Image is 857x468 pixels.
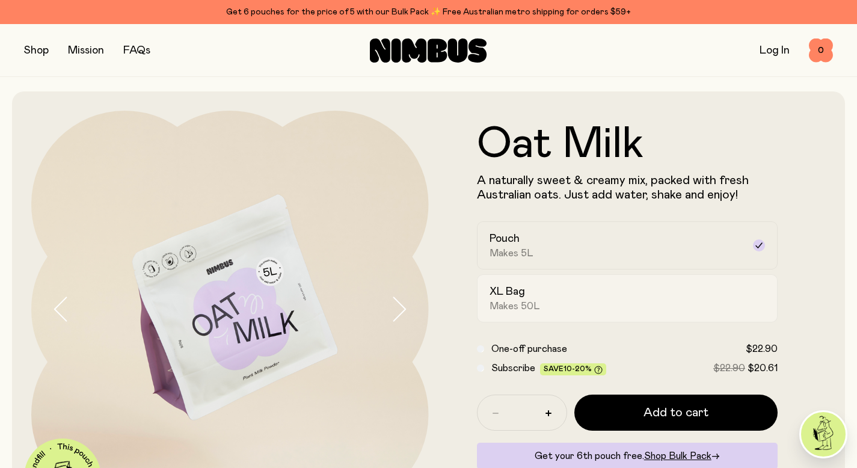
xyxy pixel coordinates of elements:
span: $22.90 [746,344,778,354]
span: $20.61 [748,363,778,373]
a: Log In [760,45,790,56]
button: Add to cart [574,395,778,431]
span: Save [544,365,603,374]
button: 0 [809,38,833,63]
img: agent [801,412,846,457]
span: One-off purchase [491,344,567,354]
h2: Pouch [490,232,520,246]
a: FAQs [123,45,150,56]
span: $22.90 [713,363,745,373]
h1: Oat Milk [477,123,778,166]
a: Shop Bulk Pack→ [644,451,720,461]
span: Makes 50L [490,300,540,312]
span: Subscribe [491,363,535,373]
span: Add to cart [644,404,708,421]
span: 10-20% [564,365,592,372]
div: Get 6 pouches for the price of 5 with our Bulk Pack ✨ Free Australian metro shipping for orders $59+ [24,5,833,19]
a: Mission [68,45,104,56]
p: A naturally sweet & creamy mix, packed with fresh Australian oats. Just add water, shake and enjoy! [477,173,778,202]
span: Shop Bulk Pack [644,451,711,461]
h2: XL Bag [490,285,525,299]
span: Makes 5L [490,247,533,259]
